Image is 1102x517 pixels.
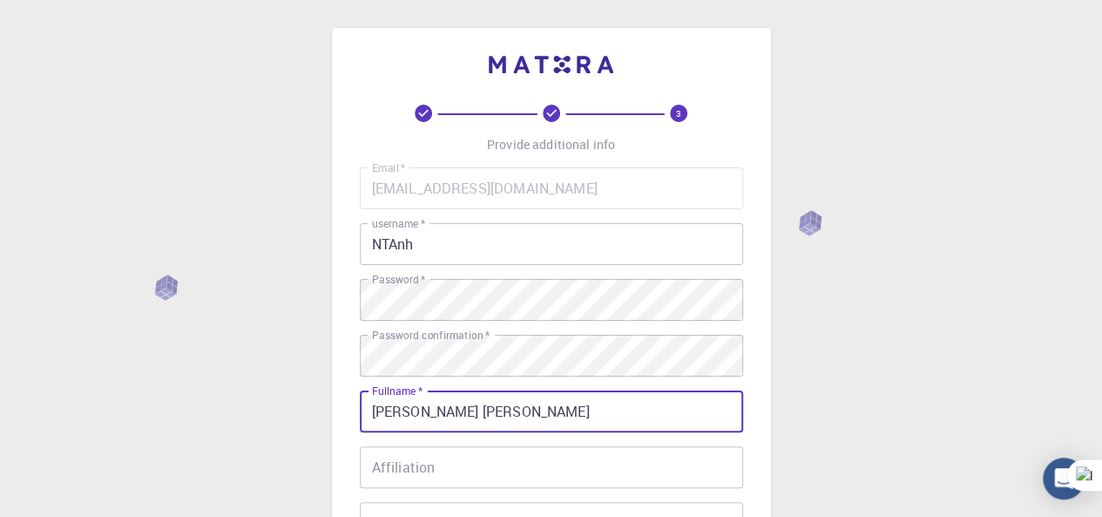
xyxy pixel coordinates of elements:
label: Email [372,160,405,175]
label: username [372,216,425,231]
label: Password [372,272,425,287]
label: Password confirmation [372,328,490,343]
div: Open Intercom Messenger [1043,458,1085,500]
label: Fullname [372,384,423,398]
p: Provide additional info [487,136,615,153]
text: 3 [676,107,681,119]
